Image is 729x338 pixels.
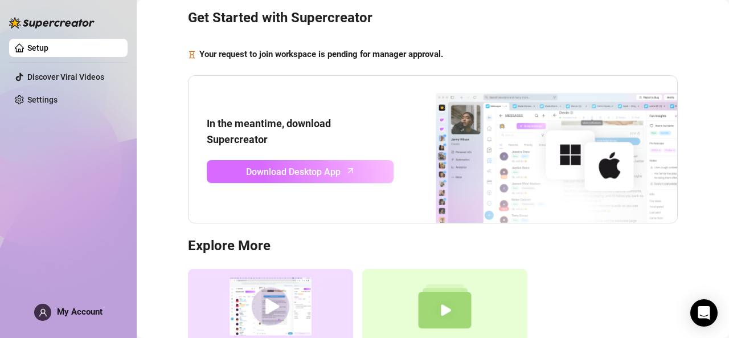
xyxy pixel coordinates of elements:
[207,117,331,145] strong: In the meantime, download Supercreator
[27,95,58,104] a: Settings
[188,48,196,62] span: hourglass
[207,160,394,183] a: Download Desktop Apparrow-up
[27,43,48,52] a: Setup
[57,307,103,317] span: My Account
[9,17,95,28] img: logo-BBDzfeDw.svg
[188,237,678,255] h3: Explore More
[27,72,104,82] a: Discover Viral Videos
[394,76,677,223] img: download app
[246,165,341,179] span: Download Desktop App
[188,9,678,27] h3: Get Started with Supercreator
[199,49,443,59] strong: Your request to join workspace is pending for manager approval.
[344,164,357,177] span: arrow-up
[39,308,47,317] span: user
[690,299,718,327] div: Open Intercom Messenger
